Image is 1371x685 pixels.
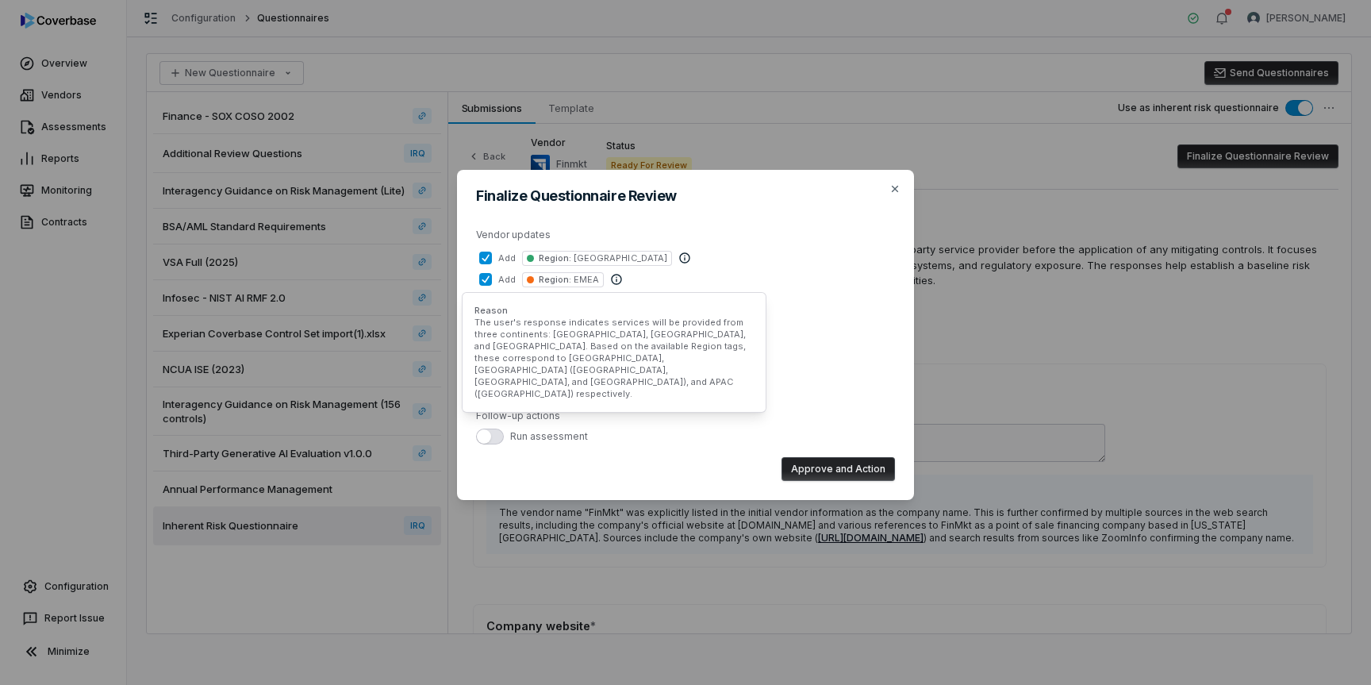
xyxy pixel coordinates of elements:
[539,252,571,264] span: Region :
[474,305,754,317] div: Reason
[479,273,492,286] button: addRegion: EMEA
[539,274,571,285] span: Region :
[476,189,895,203] h2: Finalize Questionnaire Review
[498,274,516,286] div: add
[510,430,588,443] div: Run assessment
[476,410,895,422] div: Follow-up actions
[474,317,754,400] div: The user's response indicates services will be provided from three continents: [GEOGRAPHIC_DATA],...
[476,229,895,241] div: Vendor updates
[782,457,895,481] button: Approve and Action
[479,252,492,264] button: addRegion: [GEOGRAPHIC_DATA]
[571,252,667,264] span: [GEOGRAPHIC_DATA]
[571,274,599,285] span: EMEA
[498,252,516,264] div: add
